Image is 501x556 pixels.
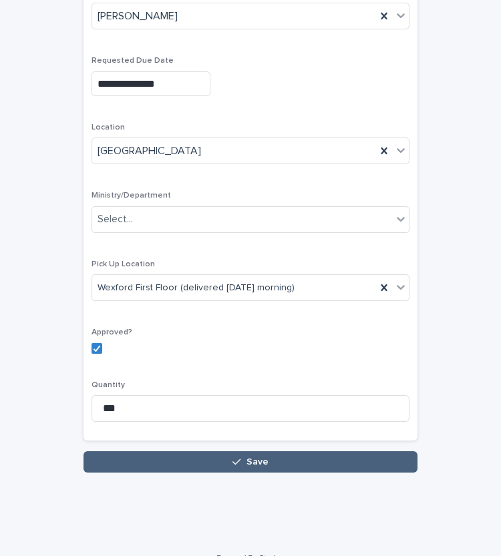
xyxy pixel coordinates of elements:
span: Approved? [92,328,132,336]
span: [GEOGRAPHIC_DATA] [98,144,201,158]
span: Pick Up Location [92,260,155,268]
button: Save [83,451,417,473]
span: Quantity [92,381,125,389]
span: Ministry/Department [92,192,171,200]
span: Requested Due Date [92,57,174,65]
div: Select... [98,212,133,226]
span: Location [92,123,125,131]
span: [PERSON_NAME] [98,9,178,23]
span: Wexford First Floor (delivered [DATE] morning) [98,281,295,295]
span: Save [246,457,269,467]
